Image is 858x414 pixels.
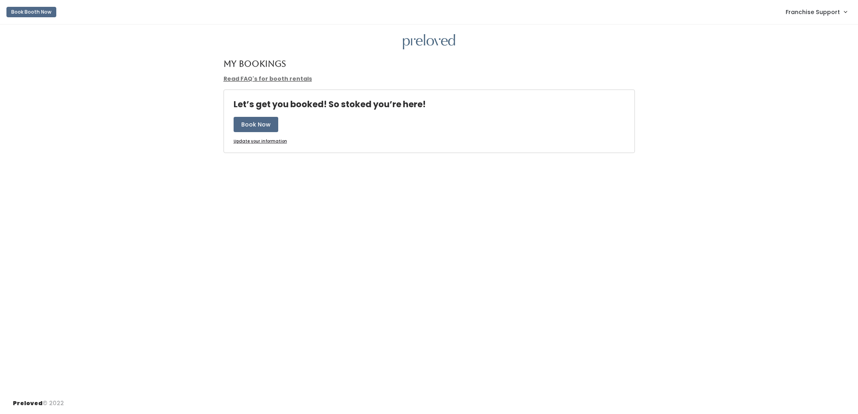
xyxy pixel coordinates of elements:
[234,117,278,132] button: Book Now
[403,34,455,50] img: preloved logo
[13,399,43,407] span: Preloved
[234,138,287,144] u: Update your information
[234,139,287,145] a: Update your information
[13,393,64,408] div: © 2022
[224,75,312,83] a: Read FAQ's for booth rentals
[786,8,840,16] span: Franchise Support
[6,7,56,17] button: Book Booth Now
[6,3,56,21] a: Book Booth Now
[778,3,855,20] a: Franchise Support
[224,59,286,68] h4: My Bookings
[234,100,426,109] h4: Let’s get you booked! So stoked you’re here!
